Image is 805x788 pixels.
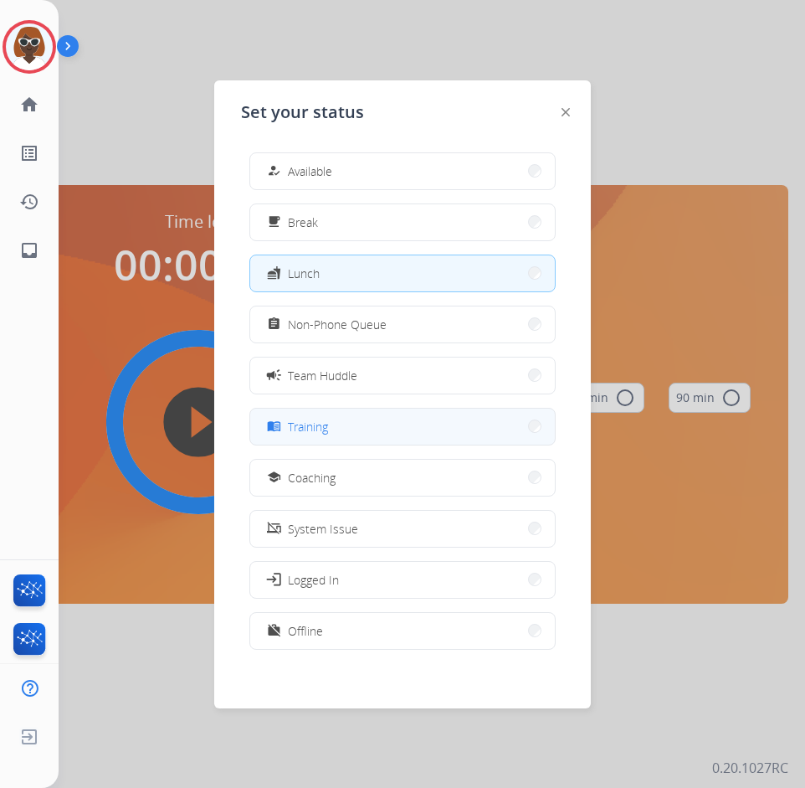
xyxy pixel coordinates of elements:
mat-icon: home [19,95,39,115]
mat-icon: phonelink_off [267,522,281,536]
button: Non-Phone Queue [250,306,555,342]
mat-icon: login [265,571,282,588]
span: Training [288,418,328,435]
p: 0.20.1027RC [712,758,788,778]
span: Break [288,214,318,231]
button: System Issue [250,511,555,547]
span: Logged In [288,571,339,589]
span: Set your status [241,100,364,124]
span: Team Huddle [288,367,357,384]
mat-icon: free_breakfast [267,215,281,229]
mat-icon: how_to_reg [267,164,281,178]
mat-icon: fastfood [267,266,281,281]
mat-icon: list_alt [19,143,39,163]
button: Coaching [250,460,555,496]
button: Lunch [250,255,555,291]
span: System Issue [288,520,358,538]
mat-icon: inbox [19,240,39,260]
mat-icon: assignment [267,317,281,332]
button: Training [250,409,555,445]
span: Available [288,162,332,180]
button: Break [250,204,555,240]
img: close-button [561,108,570,116]
span: Offline [288,622,323,640]
span: Lunch [288,265,320,282]
mat-icon: menu_book [267,420,281,434]
span: Coaching [288,469,336,487]
mat-icon: history [19,192,39,212]
button: Offline [250,613,555,649]
span: Non-Phone Queue [288,316,387,333]
button: Team Huddle [250,358,555,394]
mat-icon: campaign [265,367,282,384]
mat-icon: work_off [267,624,281,638]
img: avatar [6,23,53,70]
mat-icon: school [267,471,281,485]
button: Available [250,153,555,189]
button: Logged In [250,562,555,598]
